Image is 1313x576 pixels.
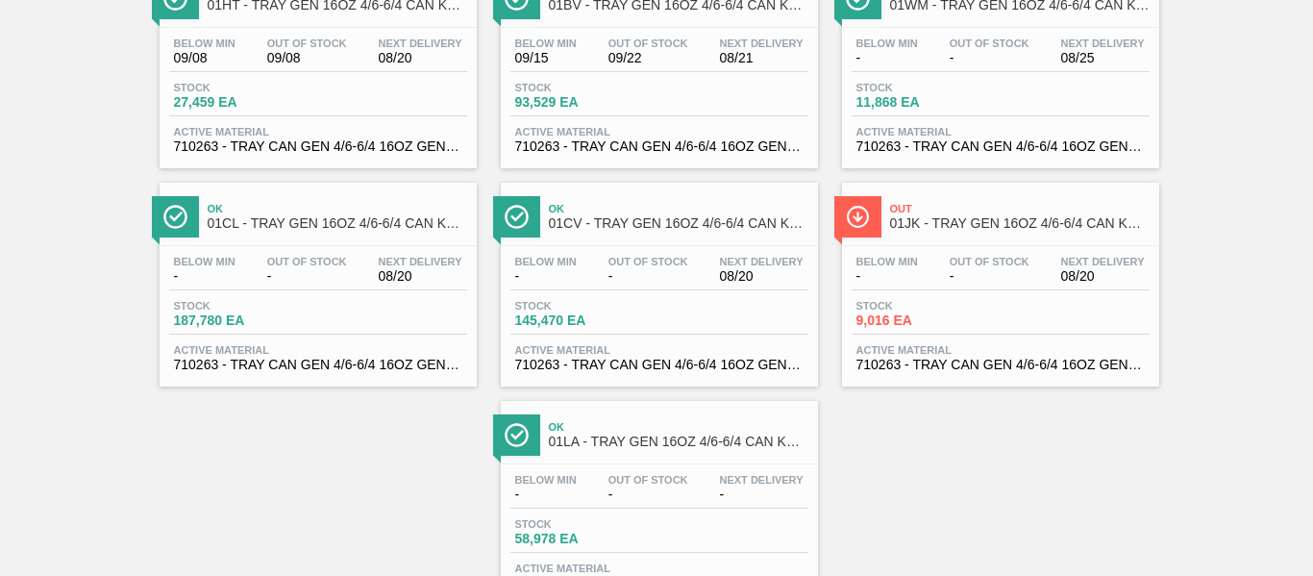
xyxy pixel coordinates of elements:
[267,256,347,267] span: Out Of Stock
[267,269,347,284] span: -
[174,313,309,328] span: 187,780 EA
[515,518,650,530] span: Stock
[608,488,688,502] span: -
[515,51,577,65] span: 09/15
[549,203,808,214] span: Ok
[505,423,529,447] img: Ícone
[174,269,235,284] span: -
[720,269,804,284] span: 08/20
[720,474,804,486] span: Next Delivery
[145,168,486,387] a: ÍconeOk01CL - TRAY GEN 16OZ 4/6-6/4 CAN KRFT 1986-DBelow Min-Out Of Stock-Next Delivery08/20Stock...
[720,488,804,502] span: -
[174,126,462,138] span: Active Material
[267,38,347,49] span: Out Of Stock
[1061,38,1145,49] span: Next Delivery
[856,313,991,328] span: 9,016 EA
[379,256,462,267] span: Next Delivery
[515,474,577,486] span: Below Min
[856,358,1145,372] span: 710263 - TRAY CAN GEN 4/6-6/4 16OZ GEN KRFT 1986-
[608,51,688,65] span: 09/22
[549,421,808,433] span: Ok
[608,269,688,284] span: -
[267,51,347,65] span: 09/08
[515,344,804,356] span: Active Material
[174,38,235,49] span: Below Min
[608,256,688,267] span: Out Of Stock
[950,51,1029,65] span: -
[1061,256,1145,267] span: Next Delivery
[174,82,309,93] span: Stock
[174,300,309,312] span: Stock
[515,82,650,93] span: Stock
[856,95,991,110] span: 11,868 EA
[720,38,804,49] span: Next Delivery
[208,216,467,231] span: 01CL - TRAY GEN 16OZ 4/6-6/4 CAN KRFT 1986-D
[515,563,804,574] span: Active Material
[549,216,808,231] span: 01CV - TRAY GEN 16OZ 4/6-6/4 CAN KRFT 1986-D
[515,256,577,267] span: Below Min
[174,256,235,267] span: Below Min
[720,256,804,267] span: Next Delivery
[174,51,235,65] span: 09/08
[515,269,577,284] span: -
[856,256,918,267] span: Below Min
[950,256,1029,267] span: Out Of Stock
[163,205,187,229] img: Ícone
[515,488,577,502] span: -
[950,269,1029,284] span: -
[608,38,688,49] span: Out Of Stock
[828,168,1169,387] a: ÍconeOut01JK - TRAY GEN 16OZ 4/6-6/4 CAN KRFT 1986-DBelow Min-Out Of Stock-Next Delivery08/20Stoc...
[515,139,804,154] span: 710263 - TRAY CAN GEN 4/6-6/4 16OZ GEN KRFT 1986-
[856,300,991,312] span: Stock
[890,216,1150,231] span: 01JK - TRAY GEN 16OZ 4/6-6/4 CAN KRFT 1986-D
[720,51,804,65] span: 08/21
[856,38,918,49] span: Below Min
[856,82,991,93] span: Stock
[174,139,462,154] span: 710263 - TRAY CAN GEN 4/6-6/4 16OZ GEN KRFT 1986-
[515,38,577,49] span: Below Min
[486,168,828,387] a: ÍconeOk01CV - TRAY GEN 16OZ 4/6-6/4 CAN KRFT 1986-DBelow Min-Out Of Stock-Next Delivery08/20Stock...
[515,95,650,110] span: 93,529 EA
[379,269,462,284] span: 08/20
[890,203,1150,214] span: Out
[846,205,870,229] img: Ícone
[549,435,808,449] span: 01LA - TRAY GEN 16OZ 4/6-6/4 CAN KRFT 1986-D
[515,532,650,546] span: 58,978 EA
[950,38,1029,49] span: Out Of Stock
[515,313,650,328] span: 145,470 EA
[515,358,804,372] span: 710263 - TRAY CAN GEN 4/6-6/4 16OZ GEN KRFT 1986-
[515,126,804,138] span: Active Material
[856,269,918,284] span: -
[379,51,462,65] span: 08/20
[608,474,688,486] span: Out Of Stock
[856,51,918,65] span: -
[856,139,1145,154] span: 710263 - TRAY CAN GEN 4/6-6/4 16OZ GEN KRFT 1986-
[505,205,529,229] img: Ícone
[1061,51,1145,65] span: 08/25
[379,38,462,49] span: Next Delivery
[208,203,467,214] span: Ok
[174,358,462,372] span: 710263 - TRAY CAN GEN 4/6-6/4 16OZ GEN KRFT 1986-
[515,300,650,312] span: Stock
[856,344,1145,356] span: Active Material
[174,95,309,110] span: 27,459 EA
[1061,269,1145,284] span: 08/20
[856,126,1145,138] span: Active Material
[174,344,462,356] span: Active Material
